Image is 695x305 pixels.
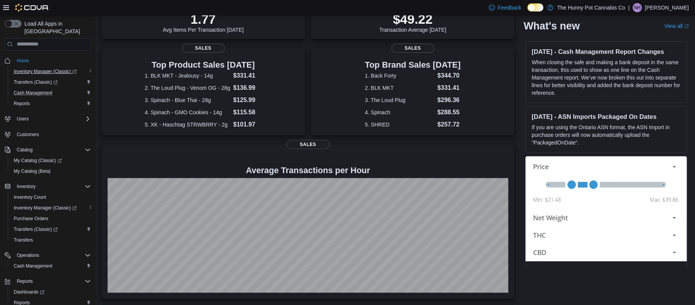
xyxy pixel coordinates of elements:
[664,23,689,29] a: View allExternal link
[14,145,91,154] span: Catalog
[233,108,262,117] dd: $115.58
[2,129,94,140] button: Customers
[8,155,94,166] a: My Catalog (Classic)
[437,71,461,80] dd: $344.70
[645,3,689,12] p: [PERSON_NAME]
[14,277,91,286] span: Reports
[145,60,262,70] h3: Top Product Sales [DATE]
[2,250,94,261] button: Operations
[365,72,434,79] dt: 1. Back Forty
[11,203,91,213] span: Inventory Manager (Classic)
[17,116,29,122] span: Users
[437,108,461,117] dd: $288.55
[2,144,94,155] button: Catalog
[11,99,91,108] span: Reports
[365,60,461,70] h3: Top Brand Sales [DATE]
[14,130,91,139] span: Customers
[365,96,434,104] dt: 3. The Loud Plug
[14,226,58,232] span: Transfers (Classic)
[11,99,33,108] a: Reports
[557,3,625,12] p: The Hunny Pot Cannabis Co
[365,109,434,116] dt: 4. Spinach
[14,205,77,211] span: Inventory Manager (Classic)
[8,235,94,245] button: Transfers
[8,261,94,271] button: Cash Management
[628,3,630,12] p: |
[498,4,521,11] span: Feedback
[11,214,91,223] span: Purchase Orders
[365,84,434,92] dt: 2. BLK MKT
[15,4,49,11] img: Cova
[8,287,94,297] a: Dashboards
[14,145,35,154] button: Catalog
[532,113,681,120] h3: [DATE] - ASN Imports Packaged On Dates
[532,123,681,146] p: If you are using the Ontario ASN format, the ASN Import in purchase orders will now automatically...
[145,72,230,79] dt: 1. BLK MKT - Jealousy - 14g
[532,48,681,55] h3: [DATE] - Cash Management Report Changes
[2,55,94,66] button: Home
[11,225,91,234] span: Transfers (Classic)
[145,96,230,104] dt: 3. Spinach - Blue Thai - 28g
[17,147,32,153] span: Catalog
[108,166,508,175] h4: Average Transactions per Hour
[11,193,91,202] span: Inventory Count
[182,44,225,53] span: Sales
[8,166,94,177] button: My Catalog (Beta)
[233,71,262,80] dd: $331.41
[633,3,642,12] div: Nathan Horner
[163,11,244,27] p: 1.77
[379,11,447,33] div: Transaction Average [DATE]
[11,156,91,165] span: My Catalog (Classic)
[11,88,91,97] span: Cash Management
[14,68,77,75] span: Inventory Manager (Classic)
[145,109,230,116] dt: 4. Spinach - GMO Cookies - 14g
[8,192,94,203] button: Inventory Count
[392,44,434,53] span: Sales
[14,168,51,174] span: My Catalog (Beta)
[145,121,230,128] dt: 5. XK - Haschtag STRWBRRY - 2g
[14,101,30,107] span: Reports
[11,261,55,271] a: Cash Management
[11,287,47,297] a: Dashboards
[11,78,61,87] a: Transfers (Classic)
[233,96,262,105] dd: $125.99
[527,3,543,11] input: Dark Mode
[437,120,461,129] dd: $257.72
[233,120,262,129] dd: $101.97
[14,114,91,123] span: Users
[8,213,94,224] button: Purchase Orders
[14,277,36,286] button: Reports
[11,235,91,245] span: Transfers
[14,263,52,269] span: Cash Management
[8,98,94,109] button: Reports
[17,58,29,64] span: Home
[14,157,62,164] span: My Catalog (Classic)
[8,224,94,235] a: Transfers (Classic)
[11,167,91,176] span: My Catalog (Beta)
[365,121,434,128] dt: 5. SHRED
[11,88,55,97] a: Cash Management
[287,140,329,149] span: Sales
[17,131,39,138] span: Customers
[11,203,80,213] a: Inventory Manager (Classic)
[8,66,94,77] a: Inventory Manager (Classic)
[11,287,91,297] span: Dashboards
[11,78,91,87] span: Transfers (Classic)
[2,114,94,124] button: Users
[14,79,58,85] span: Transfers (Classic)
[11,67,91,76] span: Inventory Manager (Classic)
[11,193,49,202] a: Inventory Count
[532,58,681,97] p: When closing the safe and making a bank deposit in the same transaction, this used to show as one...
[14,216,48,222] span: Purchase Orders
[8,88,94,98] button: Cash Management
[379,11,447,27] p: $49.22
[17,278,33,284] span: Reports
[14,114,32,123] button: Users
[2,181,94,192] button: Inventory
[14,182,39,191] button: Inventory
[14,251,42,260] button: Operations
[8,77,94,88] a: Transfers (Classic)
[11,167,54,176] a: My Catalog (Beta)
[14,130,42,139] a: Customers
